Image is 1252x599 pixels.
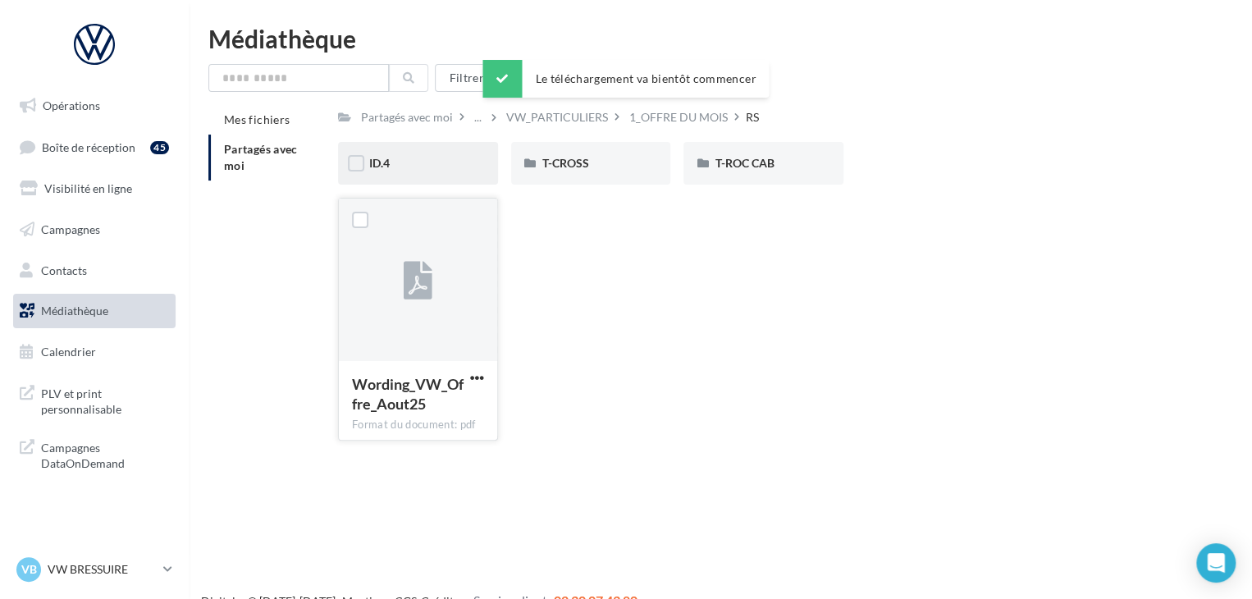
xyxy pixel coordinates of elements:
a: Opérations [10,89,179,123]
a: Campagnes DataOnDemand [10,430,179,478]
span: ID.4 [369,156,390,170]
a: VB VW BRESSUIRE [13,554,176,585]
div: 45 [150,141,169,154]
div: ... [471,106,485,129]
div: Médiathèque [208,26,1232,51]
span: T-CROSS [542,156,589,170]
span: Partagés avec moi [224,142,298,172]
a: Calendrier [10,335,179,369]
span: Visibilité en ligne [44,181,132,195]
a: Boîte de réception45 [10,130,179,165]
span: Campagnes DataOnDemand [41,437,169,472]
span: Boîte de réception [42,139,135,153]
span: Wording_VW_Offre_Aout25 [352,375,464,413]
span: T-ROC CAB [715,156,774,170]
div: RS [746,109,759,126]
a: Contacts [10,254,179,288]
div: Partagés avec moi [361,109,453,126]
p: VW BRESSUIRE [48,561,157,578]
div: Open Intercom Messenger [1196,543,1236,583]
div: 1_OFFRE DU MOIS [629,109,728,126]
span: Médiathèque [41,304,108,318]
span: Campagnes [41,222,100,236]
a: PLV et print personnalisable [10,376,179,424]
span: PLV et print personnalisable [41,382,169,418]
div: Format du document: pdf [352,418,484,432]
span: Mes fichiers [224,112,290,126]
div: Le téléchargement va bientôt commencer [482,60,769,98]
span: Opérations [43,98,100,112]
button: Filtrer par [435,64,532,92]
div: VW_PARTICULIERS [506,109,608,126]
span: VB [21,561,37,578]
a: Visibilité en ligne [10,171,179,206]
a: Médiathèque [10,294,179,328]
span: Contacts [41,263,87,277]
a: Campagnes [10,213,179,247]
span: Calendrier [41,345,96,359]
